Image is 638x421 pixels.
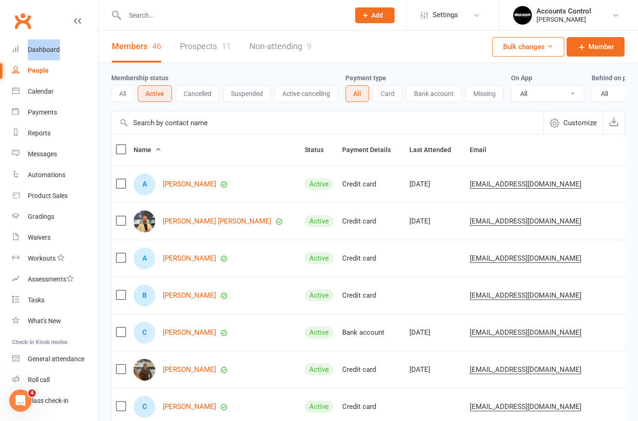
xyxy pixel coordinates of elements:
[111,85,134,102] button: All
[112,112,543,134] input: Search by contact name
[12,290,98,311] a: Tasks
[409,146,461,153] span: Last Attended
[305,326,333,338] div: Active
[28,397,69,404] div: Class check-in
[342,146,401,153] span: Payment Details
[28,46,60,53] div: Dashboard
[305,144,334,155] button: Status
[12,370,98,390] a: Roll call
[12,144,98,165] a: Messages
[305,146,334,153] span: Status
[9,389,32,412] iframe: Intercom live chat
[28,376,50,383] div: Roll call
[28,275,74,283] div: Assessments
[11,9,34,32] a: Clubworx
[409,180,461,188] div: [DATE]
[511,74,532,82] label: On App
[163,255,216,262] a: [PERSON_NAME]
[342,292,401,300] div: Credit card
[409,329,461,337] div: [DATE]
[163,403,216,411] a: [PERSON_NAME]
[12,269,98,290] a: Assessments
[163,329,216,337] a: [PERSON_NAME]
[567,37,625,57] a: Member
[28,213,54,220] div: Gradings
[28,88,54,95] div: Calendar
[163,292,216,300] a: [PERSON_NAME]
[406,85,462,102] button: Bank account
[305,178,333,190] div: Active
[12,206,98,227] a: Gradings
[305,289,333,301] div: Active
[342,255,401,262] div: Credit card
[12,349,98,370] a: General attendance kiosk mode
[342,329,401,337] div: Bank account
[28,355,84,363] div: General attendance
[28,67,49,74] div: People
[180,31,231,63] a: Prospects11
[305,252,333,264] div: Active
[28,317,61,325] div: What's New
[536,7,591,15] div: Accounts Control
[134,144,161,155] button: Name
[543,112,603,134] button: Customize
[138,85,172,102] button: Active
[112,31,161,63] a: Members46
[134,359,155,381] img: Charlee
[12,60,98,81] a: People
[433,5,458,26] span: Settings
[373,85,402,102] button: Card
[249,31,312,63] a: Non-attending9
[12,390,98,411] a: Class kiosk mode
[134,285,155,306] div: Bas
[12,165,98,185] a: Automations
[163,180,216,188] a: [PERSON_NAME]
[305,364,333,376] div: Active
[470,144,497,155] button: Email
[134,173,155,195] div: Alessandra
[345,74,386,82] label: Payment type
[274,85,338,102] button: Active cancelling
[342,366,401,374] div: Credit card
[371,12,383,19] span: Add
[305,401,333,413] div: Active
[409,217,461,225] div: [DATE]
[12,227,98,248] a: Waivers
[222,41,231,51] div: 11
[152,41,161,51] div: 46
[466,85,504,102] button: Missing
[134,248,155,269] div: Athan
[305,215,333,227] div: Active
[111,74,168,82] label: Membership status
[470,146,497,153] span: Email
[12,102,98,123] a: Payments
[28,171,65,179] div: Automations
[12,39,98,60] a: Dashboard
[28,234,51,241] div: Waivers
[409,144,461,155] button: Last Attended
[134,396,155,418] div: Colum
[134,210,155,232] img: Arthur
[28,108,57,116] div: Payments
[342,403,401,411] div: Credit card
[122,9,343,22] input: Search...
[163,366,216,374] a: [PERSON_NAME]
[28,150,57,158] div: Messages
[307,41,312,51] div: 9
[588,41,614,52] span: Member
[28,129,51,137] div: Reports
[345,85,369,102] button: All
[223,85,271,102] button: Suspended
[355,7,395,23] button: Add
[134,322,155,344] div: Caio
[409,366,461,374] div: [DATE]
[176,85,219,102] button: Cancelled
[28,296,45,304] div: Tasks
[12,311,98,332] a: What's New
[12,248,98,269] a: Workouts
[12,123,98,144] a: Reports
[342,217,401,225] div: Credit card
[28,255,56,262] div: Workouts
[134,146,161,153] span: Name
[28,389,36,397] span: 4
